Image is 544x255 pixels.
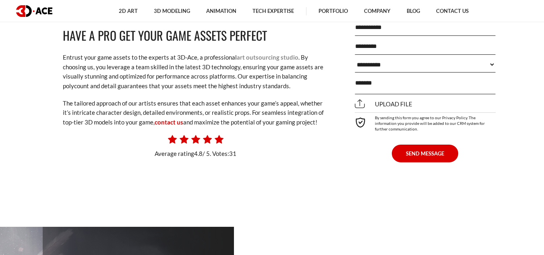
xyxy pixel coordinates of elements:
[63,53,329,91] p: Entrust your game assets to the experts at 3D-Ace, a professional . By choosing us, you leverage ...
[392,145,458,162] button: SEND MESSAGE
[63,99,329,127] p: The tailored approach of our artists ensures that each asset enhances your game’s appeal, whether...
[194,150,203,157] span: 4.8
[229,150,236,157] span: 31
[355,100,412,108] span: Upload file
[49,149,343,158] p: Average rating / 5. Votes:
[63,26,329,45] h2: Have a Pro Get Your Game Assets Perfect
[237,54,298,61] a: art outsourcing studio
[16,5,52,17] img: logo dark
[355,112,496,132] div: By sending this form you agree to our Privacy Policy. The information you provide will be added t...
[155,118,183,126] a: contact us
